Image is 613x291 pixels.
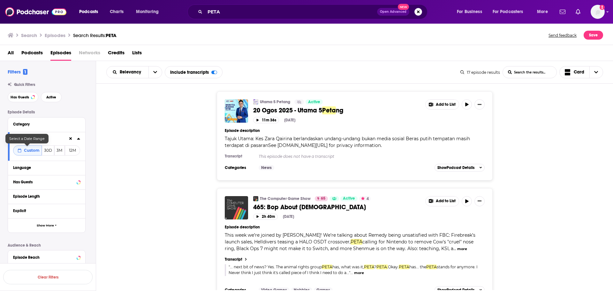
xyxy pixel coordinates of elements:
span: PETA. [376,264,388,269]
span: ... [453,246,456,251]
span: Active [308,99,320,105]
a: The Computer Game Show [260,196,311,201]
a: 465: Bop About Churches [225,196,248,219]
span: For Business [457,7,482,16]
span: has, what was it, [332,264,364,269]
a: Show notifications dropdown [573,6,583,17]
a: News [259,165,274,170]
a: Active [340,196,358,201]
button: 12M [65,145,80,156]
button: Category [13,120,80,128]
img: Podchaser - Follow, Share and Rate Podcasts [5,6,66,18]
span: PETA [364,264,374,269]
button: Episode Length [13,192,80,200]
input: Search podcasts, credits, & more... [205,7,377,17]
button: Open AdvancedNew [377,8,409,16]
span: ... [350,270,353,275]
p: Episode Details [8,110,86,114]
div: Episode Reach [13,255,75,260]
span: 65 [321,195,325,202]
button: Choose View [559,66,603,78]
a: Podcasts [21,48,43,61]
div: Episode Length [13,194,76,199]
span: PETA [399,264,409,269]
span: New [398,4,409,10]
button: Active [41,92,62,102]
span: has... the [409,264,426,269]
button: Episode Reach [13,253,80,261]
a: "... next bit of news? Yes. The animal rights groupPETAhas, what was it,PETA?PETA.Okay.PETAhas...... [229,264,478,275]
button: open menu [75,7,106,17]
button: Language [13,164,80,172]
h3: Search [21,32,37,38]
a: Charts [106,7,127,17]
div: Include transcripts [165,66,223,78]
span: Active [343,195,355,202]
span: Lists [132,48,142,61]
button: Show More Button [474,99,485,110]
svg: Add a profile image [600,5,605,10]
button: 11m 36s [253,117,279,123]
span: For Podcasters [493,7,523,16]
div: Select a Date Range [5,134,49,143]
span: " " [229,264,478,275]
button: Clear Filters [3,270,93,284]
h4: Episode description [225,225,485,229]
span: This week we’re joined by [PERSON_NAME]! We’re talking about Remedy being unsatisfied with FBC: F... [225,232,475,245]
p: Audience & Reach [8,243,86,248]
span: PETA [426,264,437,269]
div: Search podcasts, credits, & more... [193,4,434,19]
button: 3M [54,145,65,156]
button: ShowPodcast Details [435,164,485,172]
div: Language [13,165,76,170]
button: Send feedback [547,31,579,40]
a: Search Results:PETA [73,32,117,38]
span: PETA [322,264,332,269]
button: 30D [42,145,54,156]
span: Card [574,70,584,74]
button: Has Guests [8,92,38,102]
button: more [457,246,467,252]
a: Active [306,99,323,104]
a: 65 [315,196,328,201]
span: Show Podcast Details [437,165,474,170]
div: Explicit [13,209,76,213]
a: Show notifications dropdown [557,6,568,17]
span: Logged in as WesBurdett [591,5,605,19]
span: 20 Ogos 2025 - Utama 5 [253,106,322,114]
a: 465: Bop About [DEMOGRAPHIC_DATA] [253,203,421,211]
h3: Categories [225,165,254,170]
span: Has Guests [11,96,29,99]
span: Active [46,96,56,99]
button: Save [584,31,603,40]
span: Monitoring [136,7,159,16]
span: Add to List [436,102,456,107]
span: Add to List [436,199,456,203]
p: This episode does not have a transcript [259,154,485,159]
button: open menu [452,7,490,17]
span: ... next bit of news? Yes. The animal rights group [230,264,322,269]
a: 20 Ogos 2025 - Utama 5Petang [253,106,421,114]
img: The Computer Game Show [253,196,258,201]
a: Episodes [50,48,71,61]
button: Custom [13,145,42,156]
button: Show More Button [426,196,459,206]
span: Podcasts [79,7,98,16]
button: Show More Button [426,100,459,109]
img: 20 Ogos 2025 - Utama 5 Petang [225,99,248,123]
button: open menu [107,70,148,74]
a: Credits [108,48,125,61]
div: Search Results: [73,32,117,38]
h3: Episodes [45,32,65,38]
button: 2h 40m [253,214,278,220]
button: Show More [8,218,85,233]
button: Show More Button [474,196,485,206]
span: ? [374,264,376,269]
button: open menu [148,66,162,78]
button: Show profile menu [591,5,605,19]
span: Quick Filters [14,82,35,87]
a: All [8,48,14,61]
